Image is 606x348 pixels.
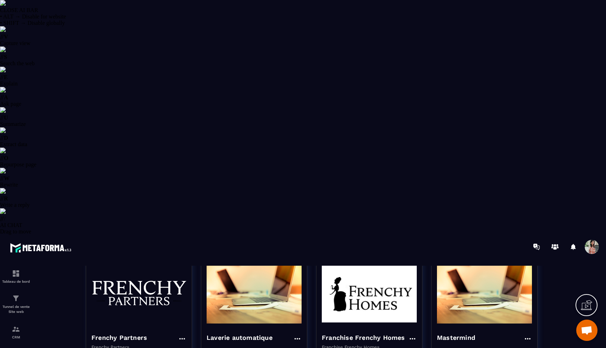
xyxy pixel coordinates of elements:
[437,333,475,343] h4: Mastermind
[10,241,74,254] img: logo
[91,333,147,343] h4: Frenchy Partners
[2,264,30,289] a: formationformationTableau de bord
[2,280,30,283] p: Tableau de bord
[322,333,405,343] h4: Franchise Frenchy Homes
[207,333,273,343] h4: Laverie automatique
[322,256,417,327] img: formation-background
[437,256,532,327] img: formation-background
[12,294,20,303] img: formation
[2,320,30,344] a: formationformationCRM
[2,335,30,339] p: CRM
[2,304,30,314] p: Tunnel de vente Site web
[91,256,186,327] img: formation-background
[207,256,302,327] img: formation-background
[2,289,30,320] a: formationformationTunnel de vente Site web
[12,269,20,278] img: formation
[576,320,597,341] div: Ouvrir le chat
[12,325,20,333] img: formation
